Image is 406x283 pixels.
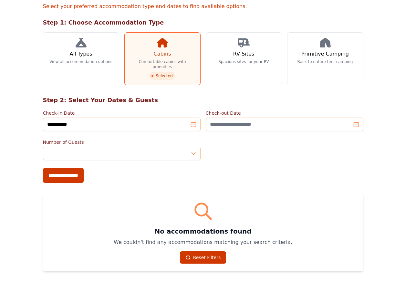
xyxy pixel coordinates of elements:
h2: Step 2: Select Your Dates & Guests [43,96,363,105]
label: Number of Guests [43,139,201,145]
h3: No accommodations found [51,227,356,236]
label: Check-in Date [43,110,201,116]
p: Spacious sites for your RV [218,59,269,64]
p: We couldn't find any accommodations matching your search criteria. [51,238,356,246]
p: Back to nature tent camping [297,59,353,64]
p: Comfortable cabins with amenities [130,59,195,69]
a: RV Sites Spacious sites for your RV [206,32,282,85]
h3: Primitive Camping [301,50,349,58]
a: All Types View all accommodation options [43,32,119,85]
p: View all accommodation options [49,59,112,64]
a: Reset Filters [180,251,226,264]
a: Cabins Comfortable cabins with amenities Selected [124,32,201,85]
p: Select your preferred accommodation type and dates to find available options. [43,3,363,10]
h3: Cabins [153,50,171,58]
h2: Step 1: Choose Accommodation Type [43,18,363,27]
label: Check-out Date [206,110,363,116]
h3: All Types [69,50,92,58]
a: Primitive Camping Back to nature tent camping [287,32,363,85]
h3: RV Sites [233,50,254,58]
span: Selected [149,72,175,80]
